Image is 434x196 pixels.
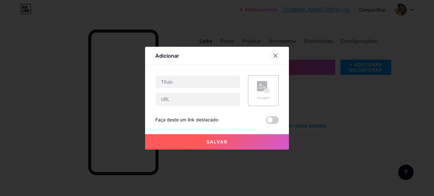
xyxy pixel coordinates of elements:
span: Salvar [206,139,228,144]
input: URL [156,93,240,106]
div: Adicionar [155,52,179,60]
input: Título [156,76,240,88]
div: Faça deste um link destacado [155,116,218,124]
div: Imagem [257,95,270,100]
button: Salvar [145,134,289,150]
